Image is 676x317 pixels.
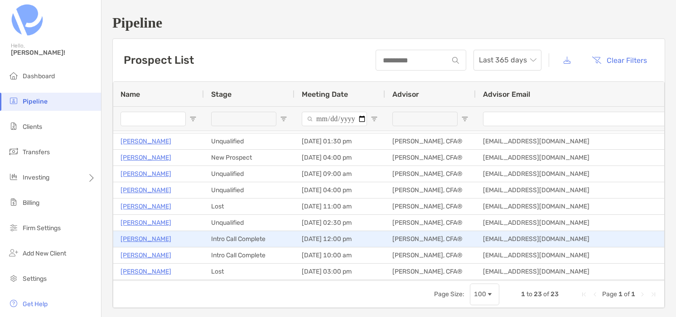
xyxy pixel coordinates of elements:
[8,222,19,233] img: firm-settings icon
[23,275,47,283] span: Settings
[385,247,476,263] div: [PERSON_NAME], CFA®
[23,224,61,232] span: Firm Settings
[11,49,96,57] span: [PERSON_NAME]!
[385,166,476,182] div: [PERSON_NAME], CFA®
[8,247,19,258] img: add_new_client icon
[121,112,186,126] input: Name Filter Input
[631,290,635,298] span: 1
[8,197,19,208] img: billing icon
[385,280,476,296] div: [PERSON_NAME], CFA®
[434,290,464,298] div: Page Size:
[23,300,48,308] span: Get Help
[121,90,140,99] span: Name
[189,115,197,123] button: Open Filter Menu
[295,150,385,166] div: [DATE] 04:00 pm
[452,57,459,64] img: input icon
[23,174,49,181] span: Investing
[392,90,419,99] span: Advisor
[121,185,171,196] a: [PERSON_NAME]
[11,4,43,36] img: Zoe Logo
[385,199,476,214] div: [PERSON_NAME], CFA®
[483,90,530,99] span: Advisor Email
[461,115,468,123] button: Open Filter Menu
[112,14,665,31] h1: Pipeline
[295,199,385,214] div: [DATE] 11:00 am
[371,115,378,123] button: Open Filter Menu
[204,247,295,263] div: Intro Call Complete
[295,264,385,279] div: [DATE] 03:00 pm
[526,290,532,298] span: to
[121,136,171,147] a: [PERSON_NAME]
[204,280,295,296] div: Unqualified
[204,231,295,247] div: Intro Call Complete
[385,150,476,166] div: [PERSON_NAME], CFA®
[385,133,476,149] div: [PERSON_NAME], CFA®
[385,182,476,198] div: [PERSON_NAME], CFA®
[280,115,287,123] button: Open Filter Menu
[295,280,385,296] div: [DATE] 09:30 am
[624,290,630,298] span: of
[650,291,657,298] div: Last Page
[550,290,559,298] span: 23
[385,215,476,231] div: [PERSON_NAME], CFA®
[121,201,171,212] a: [PERSON_NAME]
[8,121,19,132] img: clients icon
[639,291,646,298] div: Next Page
[8,298,19,309] img: get-help icon
[474,290,486,298] div: 100
[23,148,50,156] span: Transfers
[543,290,549,298] span: of
[204,182,295,198] div: Unqualified
[8,273,19,284] img: settings icon
[295,215,385,231] div: [DATE] 02:30 pm
[8,70,19,81] img: dashboard icon
[591,291,599,298] div: Previous Page
[23,199,39,207] span: Billing
[470,284,499,305] div: Page Size
[121,250,171,261] a: [PERSON_NAME]
[124,54,194,66] h3: Prospect List
[204,199,295,214] div: Lost
[295,166,385,182] div: [DATE] 09:00 am
[534,290,542,298] span: 23
[23,72,55,80] span: Dashboard
[121,266,171,277] a: [PERSON_NAME]
[618,290,623,298] span: 1
[23,123,42,131] span: Clients
[204,166,295,182] div: Unqualified
[585,50,654,70] button: Clear Filters
[295,182,385,198] div: [DATE] 04:00 pm
[8,95,19,106] img: pipeline icon
[385,264,476,279] div: [PERSON_NAME], CFA®
[8,171,19,182] img: investing icon
[302,90,348,99] span: Meeting Date
[121,152,171,163] a: [PERSON_NAME]
[204,133,295,149] div: Unqualified
[479,50,536,70] span: Last 365 days
[204,215,295,231] div: Unqualified
[211,90,232,99] span: Stage
[580,291,588,298] div: First Page
[8,146,19,157] img: transfers icon
[295,231,385,247] div: [DATE] 12:00 pm
[23,98,48,105] span: Pipeline
[121,233,171,245] p: [PERSON_NAME]
[602,290,617,298] span: Page
[295,133,385,149] div: [DATE] 01:30 pm
[23,250,66,257] span: Add New Client
[521,290,525,298] span: 1
[204,150,295,166] div: New Prospect
[295,247,385,263] div: [DATE] 10:00 am
[121,168,171,180] a: [PERSON_NAME]
[204,264,295,279] div: Lost
[385,231,476,247] div: [PERSON_NAME], CFA®
[121,217,171,228] a: [PERSON_NAME]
